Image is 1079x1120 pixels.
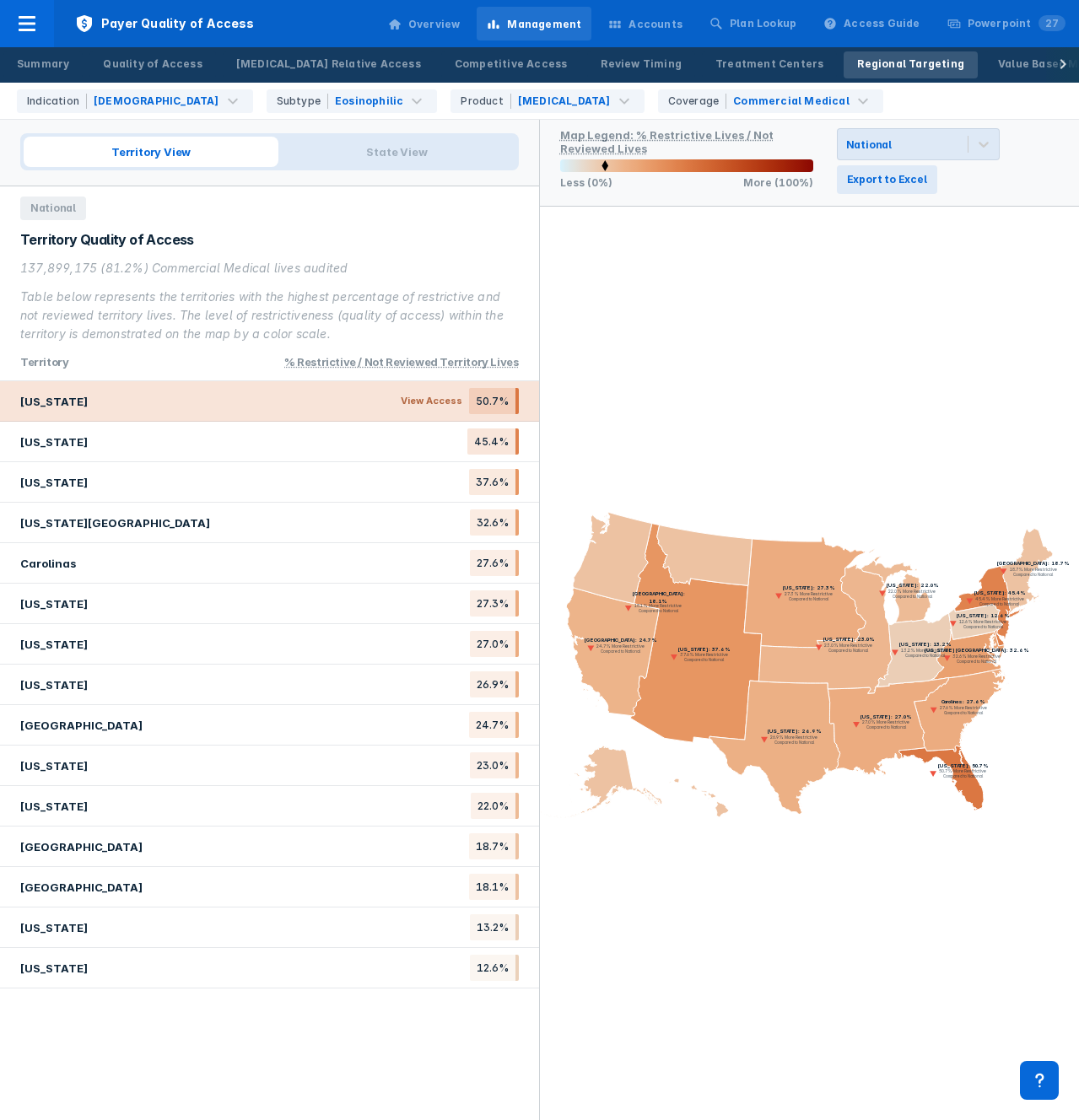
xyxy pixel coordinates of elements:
[823,637,875,643] text: [US_STATE]: 23.0%
[284,355,518,369] div: % Restrictive / Not Reviewed territory Lives
[277,94,328,109] div: Subtype
[3,51,83,78] a: Summary
[223,51,434,78] a: [MEDICAL_DATA] Relative Access
[968,16,1066,31] div: Powerpoint
[770,735,817,740] text: 26.9% More Restrictive
[940,706,987,711] text: 27.6% More Restrictive
[959,619,1006,624] text: 12.6% More Restrictive
[596,643,645,649] text: 24.7% More Restrictive
[901,648,949,653] text: 13.2% More Restrictive
[975,596,1024,601] text: 45.4% More Restrictive
[1020,1061,1059,1100] div: Contact Support
[469,833,519,859] span: 18.7%
[601,649,641,654] text: Compared to National
[702,51,837,78] a: Treatment Centers
[20,880,143,894] div: [GEOGRAPHIC_DATA]
[560,128,774,155] div: Map Legend: % Restrictive Lives / Not Reviewed Lives
[470,914,519,940] span: 13.2%
[408,17,461,32] div: Overview
[507,17,581,32] div: Management
[20,353,68,370] div: territory
[461,94,510,109] div: Product
[467,428,519,455] span: 45.4%
[470,631,519,657] span: 27.0%
[601,57,682,72] div: Review Timing
[89,51,215,78] a: Quality of Access
[20,435,88,449] div: [US_STATE]
[941,699,985,705] text: Carolinas: 27.6%
[20,921,88,934] div: [US_STATE]
[335,94,403,109] div: Eosinophilic
[789,596,829,601] text: Compared to National
[27,94,87,109] div: Indication
[20,516,210,530] div: [US_STATE][GEOGRAPHIC_DATA]
[629,17,682,32] div: Accounts
[455,57,568,72] div: Competitive Access
[905,653,946,658] text: Compared to National
[20,230,519,249] div: Territory Quality of Access
[668,94,727,109] div: Coverage
[441,51,581,78] a: Competitive Access
[1013,572,1054,577] text: Compared to National
[20,259,519,277] div: 137,899,175 (81.2%) Commercial Medical lives audited
[236,57,421,72] div: [MEDICAL_DATA] Relative Access
[837,165,937,194] button: Export to Excel
[957,659,997,664] text: Compared to National
[743,176,813,189] p: More (100%)
[679,653,727,658] text: 37.6% More Restrictive
[937,763,989,769] text: [US_STATE]: 50.7%
[898,642,952,648] text: [US_STATE]: 13.2%
[20,395,88,408] div: [US_STATE]
[943,711,984,716] text: Compared to National
[20,719,143,732] div: [GEOGRAPHIC_DATA]
[730,16,796,31] div: Plan Lookup
[103,57,202,72] div: Quality of Access
[715,57,823,72] div: Treatment Centers
[469,469,519,495] span: 37.6%
[20,197,86,220] span: National
[943,774,984,779] text: Compared to National
[785,591,833,596] text: 27.3% More Restrictive
[469,388,519,414] span: 50.7%
[470,752,519,778] span: 23.0%
[20,961,88,975] div: [US_STATE]
[683,658,724,663] text: Compared to National
[924,648,1029,654] text: [US_STATE][GEOGRAPHIC_DATA]: 32.6%
[24,137,278,167] span: Territory View
[979,601,1020,606] text: Compared to National
[893,594,933,599] text: Compared to National
[638,609,678,614] text: Compared to National
[886,583,939,589] text: [US_STATE]: 22.0%
[782,585,835,591] text: [US_STATE]: 27.3%
[469,712,519,738] span: 24.7%
[518,94,611,109] div: [MEDICAL_DATA]
[846,138,892,151] div: National
[94,94,219,109] div: [DEMOGRAPHIC_DATA]
[956,612,1010,618] text: [US_STATE]: 12.6%
[939,769,986,774] text: 50.7% More Restrictive
[20,476,88,489] div: [US_STATE]
[20,288,519,343] div: Table below represents the territories with the highest percentage of restrictive and not reviewe...
[584,638,657,643] text: [GEOGRAPHIC_DATA]: 24.7%
[20,678,88,692] div: [US_STATE]
[888,589,936,594] text: 22.0% More Restrictive
[470,955,519,981] span: 12.6%
[634,604,682,609] text: 18.1% More Restrictive
[847,172,927,187] span: Export to Excel
[866,725,907,730] text: Compared to National
[598,7,693,40] a: Accounts
[963,624,1003,629] text: Compared to National
[952,654,1001,659] text: 32.6% More Restrictive
[20,557,76,570] div: Carolinas
[1039,15,1066,31] span: 27
[469,874,519,900] span: 18.1%
[477,7,591,40] a: Management
[20,800,88,813] div: [US_STATE]
[857,57,964,72] div: Regional Targeting
[394,388,469,414] span: View Access
[470,509,519,536] span: 32.6%
[587,51,695,78] a: Review Timing
[824,643,872,648] text: 23.0% More Restrictive
[733,94,850,109] div: Commercial Medical
[378,7,471,40] a: Overview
